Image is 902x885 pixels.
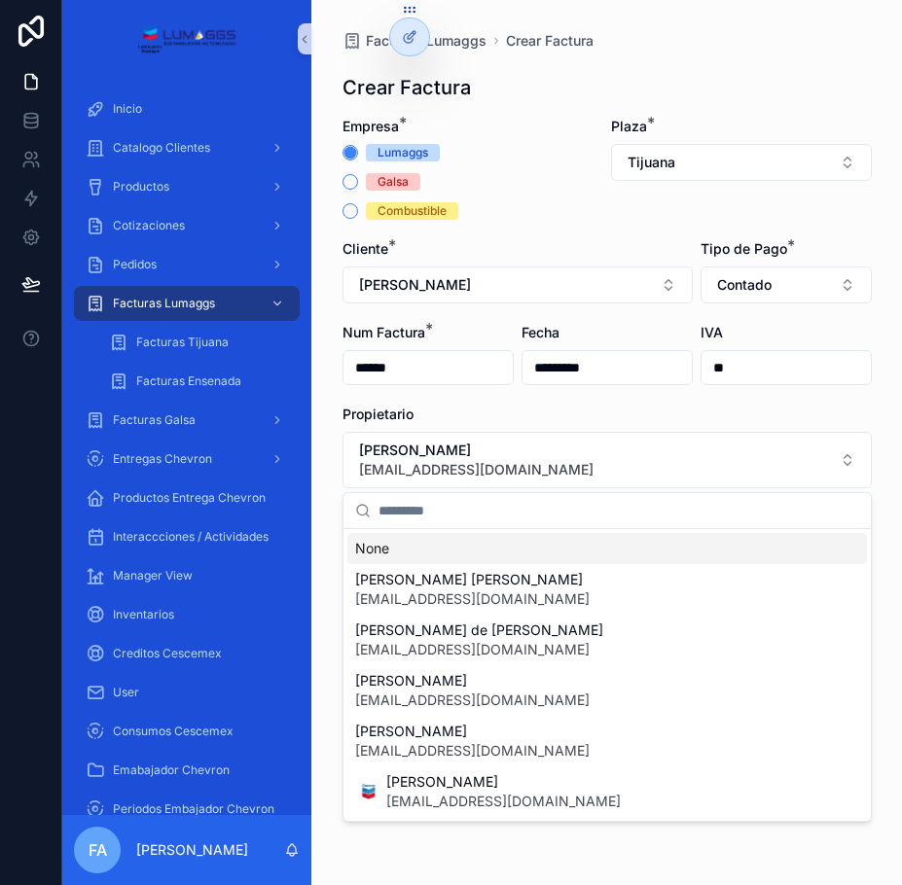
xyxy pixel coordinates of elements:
span: [PERSON_NAME] [355,722,590,741]
a: Crear Factura [506,31,594,51]
span: User [113,685,139,700]
span: [PERSON_NAME] [359,441,594,460]
a: Creditos Cescemex [74,636,300,671]
span: Fecha [522,324,559,340]
span: Productos Entrega Chevron [113,490,266,506]
span: Facturas Lumaggs [113,296,215,311]
div: Galsa [378,173,409,191]
span: [EMAIL_ADDRESS][DOMAIN_NAME] [355,589,590,609]
a: Facturas Tijuana [97,325,300,360]
div: None [347,533,867,564]
a: Pedidos [74,247,300,282]
span: Tipo de Pago [701,240,787,257]
a: Emabajador Chevron [74,753,300,788]
span: Facturas Lumaggs [366,31,487,51]
span: Cotizaciones [113,218,185,233]
img: App logo [137,23,235,54]
span: Pedidos [113,257,157,272]
div: Suggestions [343,529,871,821]
a: Facturas Lumaggs [343,31,487,51]
span: Catalogo Clientes [113,140,210,156]
span: [PERSON_NAME] [355,671,590,690]
span: [PERSON_NAME] de [PERSON_NAME] [355,620,603,640]
span: Periodos Embajador Chevron [113,801,274,817]
div: Combustible [378,202,447,220]
span: Entregas Chevron [113,451,212,467]
span: Interaccciones / Actividades [113,529,269,545]
a: Interaccciones / Actividades [74,519,300,554]
a: Cotizaciones [74,208,300,243]
a: Inicio [74,91,300,126]
div: Lumaggs [378,144,428,161]
span: Facturas Galsa [113,412,196,428]
span: Inicio [113,101,142,117]
a: Facturas Galsa [74,403,300,438]
span: IVA [701,324,723,340]
span: [EMAIL_ADDRESS][DOMAIN_NAME] [359,460,594,479]
span: Plaza [611,118,647,134]
span: Creditos Cescemex [113,646,222,661]
span: Emabajador Chevron [113,762,230,778]
span: Empresa [343,118,399,134]
p: [PERSON_NAME] [136,840,248,860]
button: Select Button [343,432,872,488]
span: [EMAIL_ADDRESS][DOMAIN_NAME] [355,640,603,659]
a: Facturas Ensenada [97,364,300,399]
span: [PERSON_NAME] [PERSON_NAME] [355,570,590,589]
span: Contado [717,275,772,295]
span: FA [89,838,107,862]
span: Cliente [343,240,388,257]
a: Inventarios [74,597,300,632]
span: Propietario [343,406,414,422]
a: Productos Entrega Chevron [74,480,300,515]
span: [EMAIL_ADDRESS][DOMAIN_NAME] [355,690,590,710]
span: Inventarios [113,607,174,622]
span: Facturas Tijuana [136,335,229,350]
h1: Crear Factura [343,74,471,101]
a: Facturas Lumaggs [74,286,300,321]
button: Select Button [701,266,872,303]
span: Num Factura [343,324,425,340]
a: User [74,675,300,710]
span: Consumos Cescemex [113,724,234,739]
span: [EMAIL_ADDRESS][DOMAIN_NAME] [386,792,621,811]
span: Manager View [113,568,193,584]
a: Catalogo Clientes [74,130,300,165]
span: [PERSON_NAME] [359,275,471,295]
span: [EMAIL_ADDRESS][DOMAIN_NAME] [355,741,590,761]
a: Entregas Chevron [74,442,300,477]
div: scrollable content [62,78,311,815]
span: Facturas Ensenada [136,373,241,389]
a: Periodos Embajador Chevron [74,792,300,827]
button: Select Button [611,144,872,181]
span: Productos [113,179,169,195]
a: Consumos Cescemex [74,714,300,749]
span: Tijuana [628,153,675,172]
button: Select Button [343,266,693,303]
span: [PERSON_NAME] [386,772,621,792]
a: Manager View [74,558,300,593]
a: Productos [74,169,300,204]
